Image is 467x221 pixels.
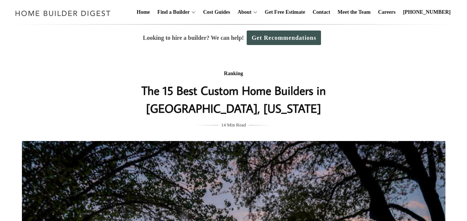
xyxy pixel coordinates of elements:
[309,0,333,24] a: Contact
[134,0,153,24] a: Home
[224,71,243,76] a: Ranking
[335,0,374,24] a: Meet the Team
[262,0,308,24] a: Get Free Estimate
[221,121,246,129] span: 14 Min Read
[155,0,190,24] a: Find a Builder
[200,0,233,24] a: Cost Guides
[234,0,251,24] a: About
[85,81,382,117] h1: The 15 Best Custom Home Builders in [GEOGRAPHIC_DATA], [US_STATE]
[375,0,399,24] a: Careers
[400,0,454,24] a: [PHONE_NUMBER]
[12,6,114,20] img: Home Builder Digest
[247,31,321,45] a: Get Recommendations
